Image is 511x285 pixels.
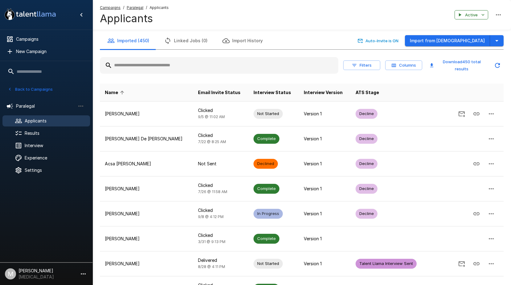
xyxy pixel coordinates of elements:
[253,236,279,242] span: Complete
[105,136,188,142] p: [PERSON_NAME] De [PERSON_NAME]
[198,107,244,114] p: Clicked
[304,261,346,267] p: Version 1
[198,189,227,194] span: 7/26 @ 11:58 AM
[454,111,469,116] span: Send Invitation
[105,89,126,96] span: Name
[304,89,343,96] span: Interview Version
[253,89,291,96] span: Interview Status
[198,132,244,138] p: Clicked
[491,59,504,72] button: Updated Today - 11:07 AM
[253,261,283,266] span: Not Started
[105,186,188,192] p: [PERSON_NAME]
[198,89,241,96] span: Email Invite Status
[105,261,188,267] p: [PERSON_NAME]
[253,111,283,117] span: Not Started
[253,186,279,192] span: Complete
[356,136,377,142] span: Decline
[127,5,143,10] u: Paralegal
[105,236,188,242] p: [PERSON_NAME]
[356,36,400,46] button: Auto-Invite is ON
[198,182,244,188] p: Clicked
[198,257,244,263] p: Delivered
[150,5,169,11] span: Applicants
[356,261,417,266] span: Talent Llama Interview Sent
[343,60,380,70] button: Filters
[304,136,346,142] p: Version 1
[157,32,215,49] button: Linked Jobs (0)
[198,114,225,119] span: 9/5 @ 11:02 AM
[198,207,244,213] p: Clicked
[427,57,489,74] button: Download450 total results
[123,5,124,11] span: /
[215,32,270,49] button: Import History
[105,111,188,117] p: [PERSON_NAME]
[105,161,188,167] p: Acsa [PERSON_NAME]
[198,264,225,269] span: 8/28 @ 4:11 PM
[454,261,469,266] span: Send Invitation
[304,186,346,192] p: Version 1
[198,232,244,238] p: Clicked
[198,239,225,244] span: 3/31 @ 9:13 PM
[356,161,377,167] span: Decline
[469,211,484,216] span: Copy Interview Link
[198,214,224,219] span: 9/8 @ 4:12 PM
[469,161,484,166] span: Copy Interview Link
[405,35,490,47] button: Import from [DEMOGRAPHIC_DATA]
[253,136,279,142] span: Complete
[105,211,188,217] p: [PERSON_NAME]
[356,211,377,217] span: Decline
[198,139,226,144] span: 7/22 @ 8:25 AM
[100,5,121,10] u: Campaigns
[304,161,346,167] p: Version 1
[100,12,169,25] h4: Applicants
[100,32,157,49] button: Imported (450)
[356,111,377,117] span: Decline
[455,10,488,20] button: Active
[356,89,379,96] span: ATS Stage
[304,236,346,242] p: Version 1
[198,161,244,167] p: Not Sent
[385,60,422,70] button: Columns
[469,111,484,116] span: Copy Interview Link
[304,111,346,117] p: Version 1
[469,261,484,266] span: Copy Interview Link
[146,5,147,11] span: /
[253,211,283,217] span: In Progress
[253,161,278,167] span: Declined
[356,186,377,192] span: Decline
[304,211,346,217] p: Version 1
